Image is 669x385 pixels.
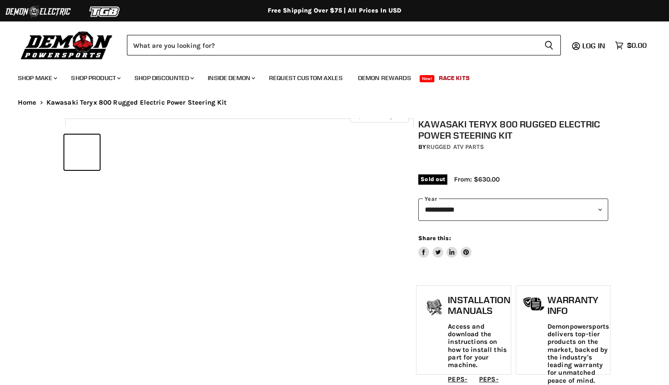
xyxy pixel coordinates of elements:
[610,39,651,52] a: $0.00
[423,297,446,319] img: install_manual-icon.png
[418,235,450,241] span: Share this:
[262,69,349,87] a: Request Custom Axles
[418,118,608,141] h1: Kawasaki Teryx 800 Rugged Electric Power Steering Kit
[432,69,476,87] a: Race Kits
[11,69,63,87] a: Shop Make
[537,35,561,55] button: Search
[72,3,139,20] img: TGB Logo 2
[627,41,647,50] span: $0.00
[426,143,484,151] a: Rugged ATV Parts
[64,135,100,170] button: IMAGE thumbnail
[46,99,227,106] span: Kawasaki Teryx 800 Rugged Electric Power Steering Kit
[547,323,609,385] p: Demonpowersports delivers top-tier products on the market, backed by the industry's leading warra...
[11,65,644,87] ul: Main menu
[578,42,610,50] a: Log in
[448,295,510,316] h1: Installation Manuals
[454,175,500,183] span: From: $630.00
[448,323,510,369] p: Access and download the instructions on how to install this part for your machine.
[418,142,608,152] div: by
[4,3,72,20] img: Demon Electric Logo 2
[18,99,37,106] a: Home
[418,174,447,184] span: Sold out
[127,35,537,55] input: Search
[582,41,605,50] span: Log in
[127,35,561,55] form: Product
[18,29,116,61] img: Demon Powersports
[354,113,404,119] span: Click to expand
[547,295,609,316] h1: Warranty Info
[523,297,545,311] img: warranty-icon.png
[64,69,126,87] a: Shop Product
[128,69,199,87] a: Shop Discounted
[420,75,435,82] span: New!
[201,69,261,87] a: Inside Demon
[418,199,608,220] select: year
[351,69,418,87] a: Demon Rewards
[418,234,471,258] aside: Share this:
